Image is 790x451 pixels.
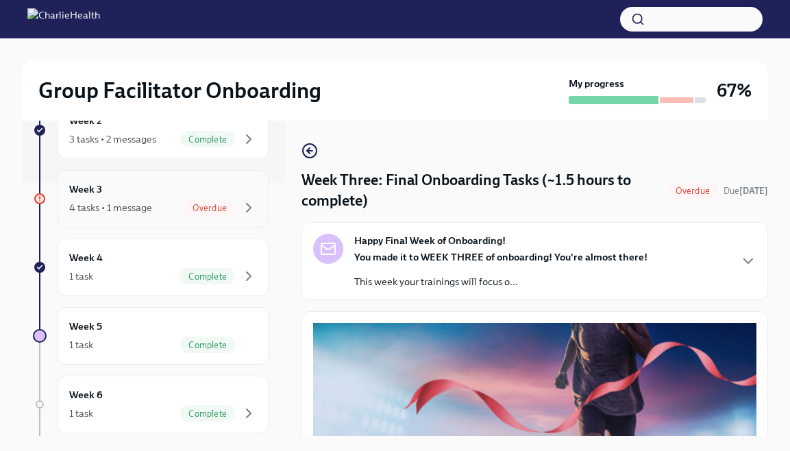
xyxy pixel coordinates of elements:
h6: Week 3 [69,182,102,197]
a: Week 51 taskComplete [33,307,269,365]
p: This week your trainings will focus o... [354,275,647,289]
strong: You made it to WEEK THREE of onboarding! You're almost there! [354,251,647,263]
span: Complete [180,271,235,282]
span: Due [724,186,768,196]
h3: 67% [717,78,752,103]
span: September 6th, 2025 10:00 [724,184,768,197]
div: 1 task [69,406,93,420]
span: Complete [180,340,235,350]
h6: Week 5 [69,319,102,334]
h6: Week 4 [69,250,103,265]
a: Week 23 tasks • 2 messagesComplete [33,101,269,159]
a: Week 34 tasks • 1 messageOverdue [33,170,269,228]
span: Overdue [184,203,235,213]
h6: Week 2 [69,113,102,128]
div: 3 tasks • 2 messages [69,132,156,146]
h6: Week 6 [69,387,103,402]
h2: Group Facilitator Onboarding [38,77,321,104]
strong: [DATE] [739,186,768,196]
strong: Happy Final Week of Onboarding! [354,234,506,247]
a: Week 41 taskComplete [33,239,269,296]
img: CharlieHealth [27,8,100,30]
span: Overdue [667,186,718,196]
strong: My progress [569,77,624,90]
div: 1 task [69,269,93,283]
div: 1 task [69,338,93,352]
div: 4 tasks • 1 message [69,201,152,215]
span: Complete [180,134,235,145]
h4: Week Three: Final Onboarding Tasks (~1.5 hours to complete) [301,170,662,211]
a: Week 61 taskComplete [33,376,269,433]
span: Complete [180,409,235,419]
